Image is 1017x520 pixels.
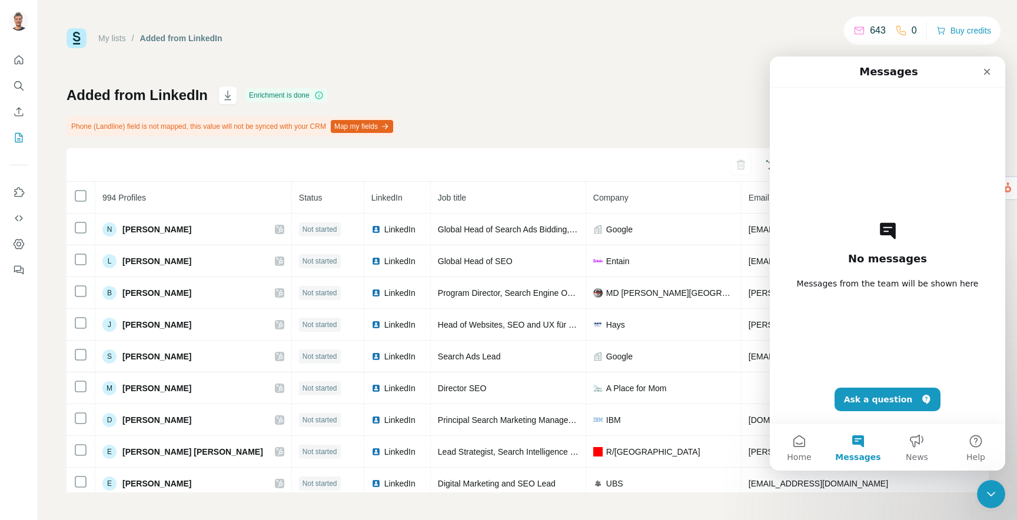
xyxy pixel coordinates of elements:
span: Head of Websites, SEO and UX für die GSCN-Region [438,320,634,329]
span: [EMAIL_ADDRESS][DOMAIN_NAME] [749,225,888,234]
button: Use Surfe on LinkedIn [9,182,28,203]
span: LinkedIn [384,224,416,235]
div: N [102,222,117,236]
p: 643 [870,24,886,38]
span: Program Director, Search Engine Optimization (SEO) [438,288,632,298]
span: A Place for Mom [606,382,667,394]
span: LinkedIn [384,255,416,267]
span: [PERSON_NAME] [122,414,191,426]
span: Not started [303,224,337,235]
span: LinkedIn [384,446,416,458]
span: LinkedIn [384,319,416,331]
span: Principal Search Marketing Manager, Apptio [438,415,598,425]
div: Phone (Landline) field is not mapped, this value will not be synced with your CRM [67,116,395,136]
span: [PERSON_NAME] [122,351,191,362]
span: LinkedIn [384,287,416,299]
img: LinkedIn logo [371,320,381,329]
img: company-logo [593,447,603,456]
span: LinkedIn [384,382,416,394]
img: company-logo [593,288,603,298]
button: Buy credits [936,22,991,39]
span: Hays [606,319,625,331]
button: Map my fields [331,120,393,133]
span: [PERSON_NAME] [122,224,191,235]
span: [EMAIL_ADDRESS][DOMAIN_NAME] [749,352,888,361]
div: S [102,349,117,364]
img: LinkedIn logo [371,447,381,456]
span: LinkedIn [384,414,416,426]
span: [PERSON_NAME] [PERSON_NAME] [122,446,263,458]
li: / [132,32,134,44]
img: company-logo [593,320,603,329]
span: Not started [303,446,337,457]
img: Avatar [9,12,28,31]
span: Company [593,193,629,202]
img: company-logo [593,418,603,421]
span: Not started [303,288,337,298]
span: Search Ads Lead [438,352,501,361]
p: 0 [912,24,917,38]
span: Not started [303,415,337,425]
span: Job title [438,193,466,202]
iframe: Intercom live chat [977,480,1005,508]
div: E [102,476,117,491]
span: IBM [606,414,621,426]
span: [PERSON_NAME] [122,382,191,394]
span: Google [606,351,633,362]
iframe: Intercom live chat [770,56,1005,471]
span: [DOMAIN_NAME][EMAIL_ADDRESS][DOMAIN_NAME] [749,415,954,425]
img: LinkedIn logo [371,288,381,298]
img: LinkedIn logo [371,384,381,393]
span: Digital Marketing and SEO Lead [438,479,556,488]
span: Global Head of Search Ads Bidding, Growth & Optimization Score [438,225,678,234]
h1: Added from LinkedIn [67,86,208,105]
img: LinkedIn logo [371,352,381,361]
div: E [102,445,117,459]
span: [EMAIL_ADDRESS][DOMAIN_NAME] [749,256,888,266]
span: LinkedIn [384,351,416,362]
img: company-logo [593,259,603,262]
button: My lists [9,127,28,148]
span: [EMAIL_ADDRESS][DOMAIN_NAME] [749,479,888,488]
span: Not started [303,478,337,489]
button: Feedback [9,259,28,281]
span: Google [606,224,633,235]
span: [PERSON_NAME] [122,478,191,489]
button: Enrich CSV [9,101,28,122]
img: Surfe Logo [67,28,87,48]
span: Not started [303,383,337,394]
span: MD [PERSON_NAME][GEOGRAPHIC_DATA][MEDICAL_DATA] [606,287,734,299]
button: Dashboard [9,234,28,255]
span: R/[GEOGRAPHIC_DATA] [606,446,700,458]
span: Director SEO [438,384,486,393]
span: 994 Profiles [102,193,146,202]
div: D [102,413,117,427]
img: LinkedIn logo [371,256,381,266]
span: Lead Strategist, Search Intelligence (SEO) [438,447,593,456]
span: UBS [606,478,623,489]
span: LinkedIn [371,193,403,202]
a: My lists [98,34,126,43]
span: LinkedIn [384,478,416,489]
span: Not started [303,319,337,330]
span: Not started [303,256,337,266]
div: Enrichment is done [245,88,327,102]
img: LinkedIn logo [371,479,381,488]
span: Status [299,193,323,202]
span: Entain [606,255,630,267]
button: Search [9,75,28,96]
img: company-logo [593,479,603,488]
span: [PERSON_NAME] [122,287,191,299]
